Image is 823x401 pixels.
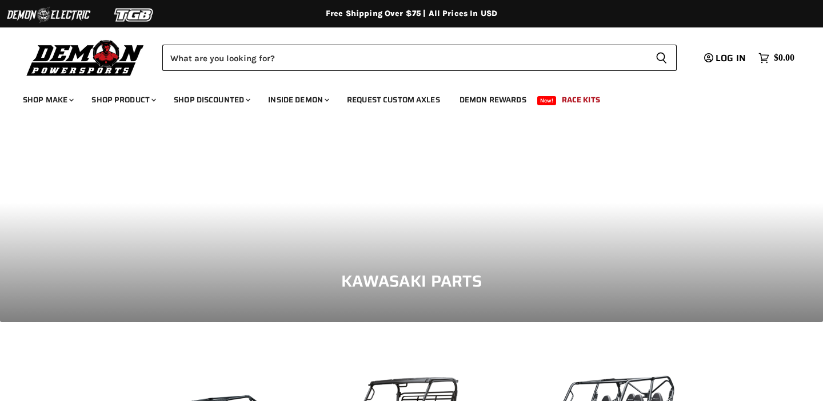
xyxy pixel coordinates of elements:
span: $0.00 [774,53,794,63]
a: Race Kits [553,88,609,112]
h1: Kawasaki Parts [17,272,806,291]
button: Search [646,45,677,71]
a: Log in [699,53,753,63]
a: Shop Product [83,88,163,112]
input: Search [162,45,646,71]
img: Demon Powersports [23,37,148,78]
a: $0.00 [753,50,800,66]
a: Demon Rewards [451,88,535,112]
ul: Main menu [14,84,792,112]
img: Demon Electric Logo 2 [6,4,91,26]
form: Product [162,45,677,71]
span: New! [537,96,557,105]
span: Log in [716,51,746,65]
a: Shop Discounted [165,88,257,112]
img: TGB Logo 2 [91,4,177,26]
a: Inside Demon [259,88,336,112]
a: Request Custom Axles [338,88,449,112]
a: Shop Make [14,88,81,112]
